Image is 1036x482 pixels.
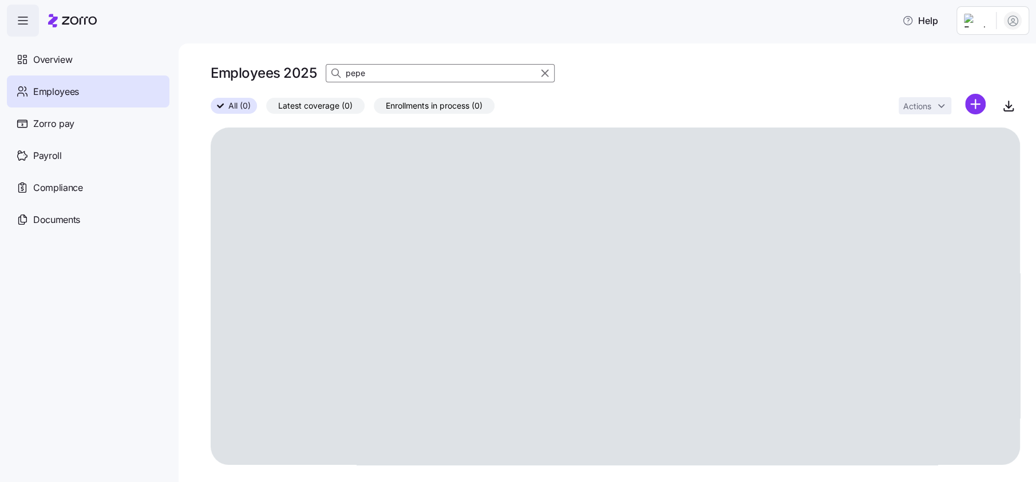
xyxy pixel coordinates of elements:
[33,117,74,131] span: Zorro pay
[33,213,80,227] span: Documents
[326,64,555,82] input: Search Employees
[964,14,987,27] img: Employer logo
[7,204,169,236] a: Documents
[33,181,83,195] span: Compliance
[7,140,169,172] a: Payroll
[899,97,951,114] button: Actions
[7,172,169,204] a: Compliance
[903,102,931,110] span: Actions
[386,98,483,113] span: Enrollments in process (0)
[902,14,938,27] span: Help
[7,75,169,107] a: Employees
[33,53,72,67] span: Overview
[211,64,317,82] h1: Employees 2025
[278,98,353,113] span: Latest coverage (0)
[33,85,79,99] span: Employees
[7,107,169,140] a: Zorro pay
[965,94,986,114] svg: add icon
[7,43,169,75] a: Overview
[893,9,947,32] button: Help
[33,149,62,163] span: Payroll
[228,98,251,113] span: All (0)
